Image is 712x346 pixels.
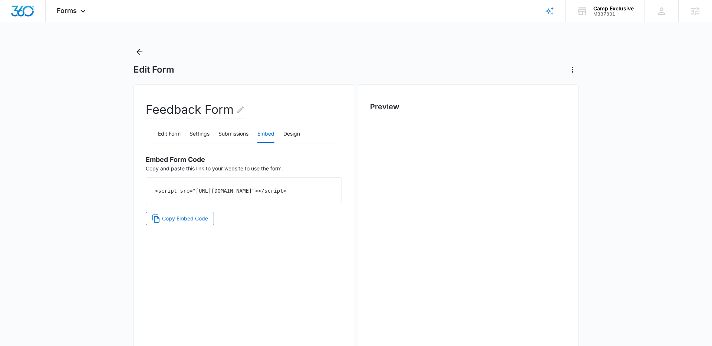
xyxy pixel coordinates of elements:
button: Copy Embed Code [146,212,214,225]
p: Copy and paste this link to your website to use the form. [146,149,342,172]
div: account name [593,6,634,11]
button: Design [283,125,300,143]
code: <script src="[URL][DOMAIN_NAME]"></script> [155,188,286,194]
span: Forms [57,7,77,14]
span: Copy Embed Code [162,214,208,223]
h1: Edit Form [133,64,174,75]
button: Settings [189,125,210,143]
span: Embed Form Code [146,156,205,163]
div: account id [593,11,634,17]
button: Actions [567,64,578,76]
button: Embed [257,125,274,143]
button: Edit Form Name [236,101,245,119]
button: Submissions [218,125,248,143]
h2: Feedback Form [146,101,245,119]
button: Edit Form [158,125,181,143]
button: Back [133,46,145,58]
h2: Preview [370,101,566,112]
